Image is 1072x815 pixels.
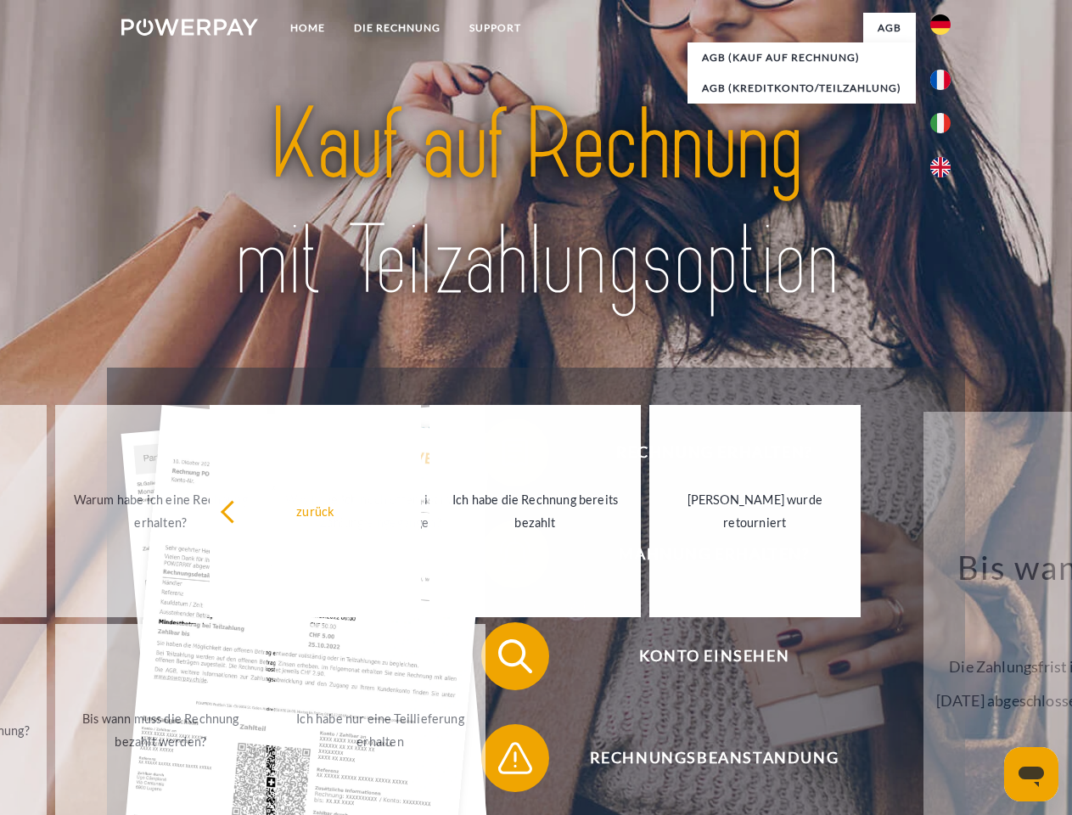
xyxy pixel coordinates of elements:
[930,14,951,35] img: de
[930,157,951,177] img: en
[340,13,455,43] a: DIE RECHNUNG
[276,13,340,43] a: Home
[1004,747,1058,801] iframe: Schaltfläche zum Öffnen des Messaging-Fensters
[65,488,256,534] div: Warum habe ich eine Rechnung erhalten?
[121,19,258,36] img: logo-powerpay-white.svg
[285,707,476,753] div: Ich habe nur eine Teillieferung erhalten
[930,70,951,90] img: fr
[863,13,916,43] a: agb
[930,113,951,133] img: it
[506,724,922,792] span: Rechnungsbeanstandung
[688,42,916,73] a: AGB (Kauf auf Rechnung)
[494,737,536,779] img: qb_warning.svg
[481,622,923,690] button: Konto einsehen
[65,707,256,753] div: Bis wann muss die Rechnung bezahlt werden?
[688,73,916,104] a: AGB (Kreditkonto/Teilzahlung)
[481,724,923,792] button: Rechnungsbeanstandung
[220,499,411,522] div: zurück
[455,13,536,43] a: SUPPORT
[494,635,536,677] img: qb_search.svg
[659,488,850,534] div: [PERSON_NAME] wurde retourniert
[440,488,631,534] div: Ich habe die Rechnung bereits bezahlt
[506,622,922,690] span: Konto einsehen
[162,81,910,325] img: title-powerpay_de.svg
